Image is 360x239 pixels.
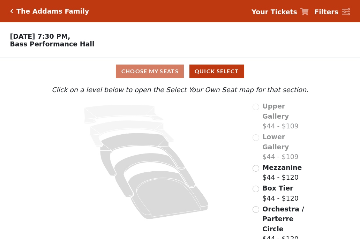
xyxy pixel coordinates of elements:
[252,7,309,17] a: Your Tickets
[262,164,302,171] span: Mezzanine
[90,120,174,147] path: Lower Gallery - Seats Available: 0
[252,8,297,16] strong: Your Tickets
[10,9,13,14] a: Click here to go back to filters
[50,85,310,95] p: Click on a level below to open the Select Your Own Seat map for that section.
[314,8,338,16] strong: Filters
[262,184,293,192] span: Box Tier
[262,183,299,203] label: $44 - $120
[262,133,289,151] span: Lower Gallery
[262,163,302,182] label: $44 - $120
[262,101,310,131] label: $44 - $109
[189,65,244,78] button: Quick Select
[262,132,310,162] label: $44 - $109
[84,105,164,124] path: Upper Gallery - Seats Available: 0
[16,7,89,15] h5: The Addams Family
[314,7,350,17] a: Filters
[128,171,209,219] path: Orchestra / Parterre Circle - Seats Available: 116
[262,205,304,233] span: Orchestra / Parterre Circle
[262,102,289,120] span: Upper Gallery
